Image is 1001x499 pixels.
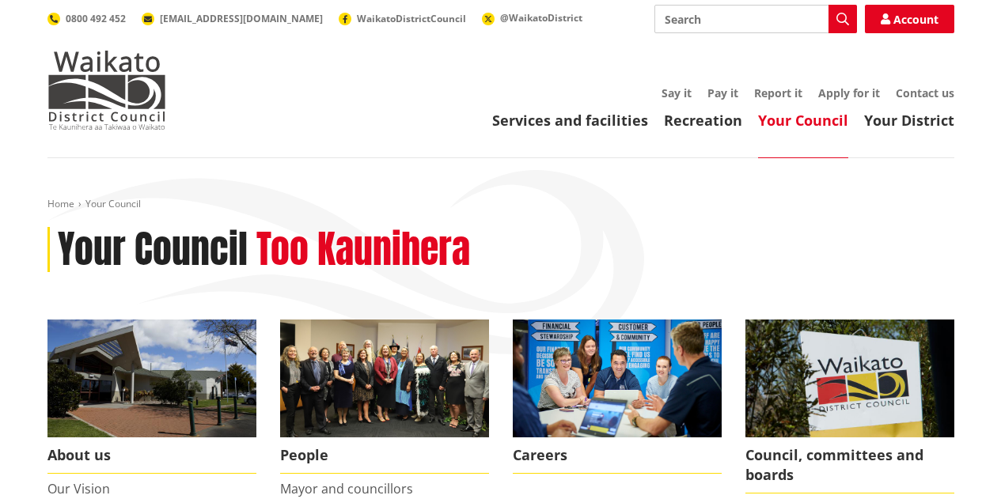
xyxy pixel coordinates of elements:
[357,12,466,25] span: WaikatoDistrictCouncil
[662,85,692,100] a: Say it
[47,12,126,25] a: 0800 492 452
[47,51,166,130] img: Waikato District Council - Te Kaunihera aa Takiwaa o Waikato
[745,319,954,493] a: Waikato-District-Council-sign Council, committees and boards
[66,12,126,25] span: 0800 492 452
[256,227,470,273] h2: Too Kaunihera
[513,319,722,474] a: Careers
[513,437,722,474] span: Careers
[58,227,248,273] h1: Your Council
[654,5,857,33] input: Search input
[482,11,582,25] a: @WaikatoDistrict
[339,12,466,25] a: WaikatoDistrictCouncil
[513,319,722,437] img: Office staff in meeting - Career page
[280,319,489,437] img: 2022 Council
[865,5,954,33] a: Account
[664,111,742,130] a: Recreation
[500,11,582,25] span: @WaikatoDistrict
[758,111,848,130] a: Your Council
[142,12,323,25] a: [EMAIL_ADDRESS][DOMAIN_NAME]
[85,197,141,210] span: Your Council
[754,85,802,100] a: Report it
[707,85,738,100] a: Pay it
[280,437,489,474] span: People
[280,480,413,497] a: Mayor and councillors
[745,437,954,493] span: Council, committees and boards
[492,111,648,130] a: Services and facilities
[47,319,256,474] a: WDC Building 0015 About us
[47,437,256,474] span: About us
[47,198,954,211] nav: breadcrumb
[160,12,323,25] span: [EMAIL_ADDRESS][DOMAIN_NAME]
[745,319,954,437] img: Waikato-District-Council-sign
[864,111,954,130] a: Your District
[280,319,489,474] a: 2022 Council People
[896,85,954,100] a: Contact us
[47,480,110,497] a: Our Vision
[47,197,74,210] a: Home
[818,85,880,100] a: Apply for it
[47,319,256,437] img: WDC Building 0015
